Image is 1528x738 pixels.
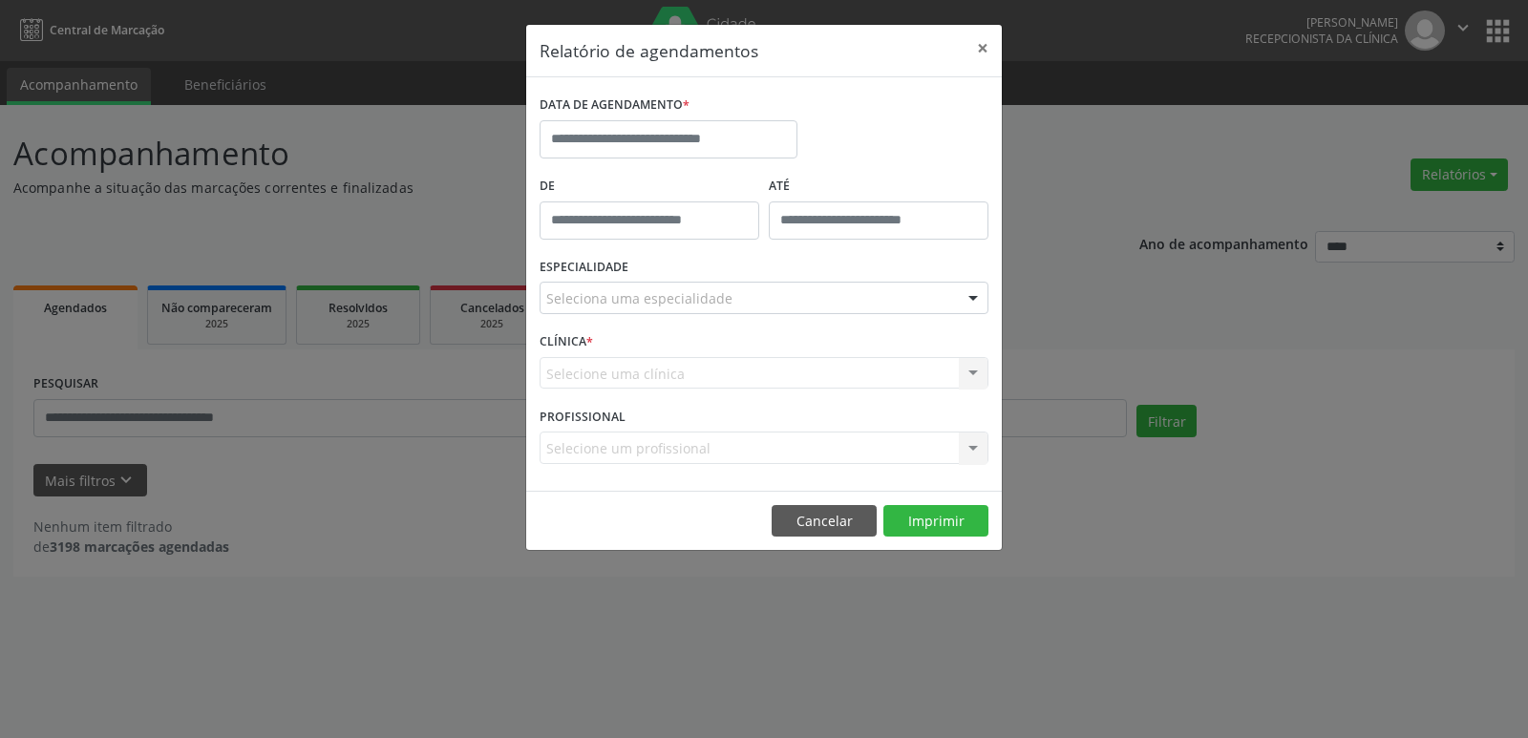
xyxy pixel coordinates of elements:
label: PROFISSIONAL [540,402,626,432]
span: Seleciona uma especialidade [546,288,732,308]
button: Cancelar [772,505,877,538]
label: ESPECIALIDADE [540,253,628,283]
label: De [540,172,759,201]
h5: Relatório de agendamentos [540,38,758,63]
label: DATA DE AGENDAMENTO [540,91,690,120]
label: CLÍNICA [540,327,593,357]
button: Close [964,25,1002,72]
label: ATÉ [769,172,988,201]
button: Imprimir [883,505,988,538]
